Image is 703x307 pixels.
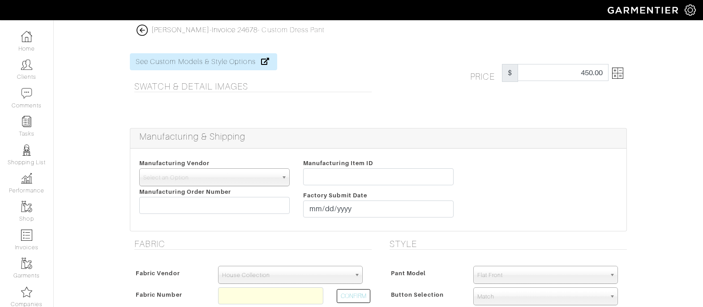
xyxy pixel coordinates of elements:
span: Select an Option [143,169,278,187]
img: back_button_icon-ce25524eef7749ea780ab53ea1fea592ca0fb03e1c82d1f52373f42a7c1db72b.png [137,25,148,36]
a: [PERSON_NAME] [151,26,210,34]
img: companies-icon-14a0f246c7e91f24465de634b560f0151b0cc5c9ce11af5fac52e6d7d6371812.png [21,286,32,298]
h5: Swatch & Detail Images [134,81,372,92]
span: Button Selection [391,288,444,301]
img: garments-icon-b7da505a4dc4fd61783c78ac3ca0ef83fa9d6f193b1c9dc38574b1d14d53ca28.png [21,258,32,269]
img: clients-icon-6bae9207a08558b7cb47a8932f037763ab4055f8c8b6bfacd5dc20c3e0201464.png [21,59,32,70]
span: $ [502,64,518,82]
img: stylists-icon-eb353228a002819b7ec25b43dbf5f0378dd9e0616d9560372ff212230b889e62.png [21,145,32,156]
h5: Style [390,239,627,249]
h5: Price [470,64,502,82]
span: Match [477,288,606,306]
span: Pant Model [391,267,426,280]
a: See Custom Models & Style Options [130,53,277,70]
img: dashboard-icon-dbcd8f5a0b271acd01030246c82b418ddd0df26cd7fceb0bd07c9910d44c42f6.png [21,31,32,42]
img: gear-icon-white-bd11855cb880d31180b6d7d6211b90ccbf57a29d726f0c71d8c61bd08dd39cc2.png [685,4,696,16]
img: comment-icon-a0a6a9ef722e966f86d9cbdc48e553b5cf19dbc54f86b18d962a5391bc8f6eb6.png [21,88,32,99]
span: Fabric Number [136,288,182,301]
img: garments-icon-b7da505a4dc4fd61783c78ac3ca0ef83fa9d6f193b1c9dc38574b1d14d53ca28.png [21,201,32,212]
a: Invoice 24678 [212,26,258,34]
img: orders-icon-0abe47150d42831381b5fb84f609e132dff9fe21cb692f30cb5eec754e2cba89.png [21,230,32,241]
img: graph-8b7af3c665d003b59727f371ae50e7771705bf0c487971e6e97d053d13c5068d.png [21,173,32,184]
button: CONFIRM [337,289,370,303]
span: Manufacturing Vendor [139,160,210,166]
img: Open Price Breakdown [612,68,623,79]
h5: Manufacturing & Shipping [139,131,622,142]
span: Factory Submit Date [303,192,367,199]
img: reminder-icon-8004d30b9f0a5d33ae49ab947aed9ed385cf756f9e5892f1edd6e32f2345188e.png [21,116,32,127]
h5: Fabric [134,239,372,249]
img: garmentier-logo-header-white-b43fb05a5012e4ada735d5af1a66efaba907eab6374d6393d1fbf88cb4ef424d.png [603,2,685,18]
span: Manufacturing Item ID [303,160,373,166]
span: House Collection [222,266,351,284]
span: Fabric Vendor [136,267,180,280]
span: Flat Front [477,266,606,284]
span: Manufacturing Order Number [139,188,231,195]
